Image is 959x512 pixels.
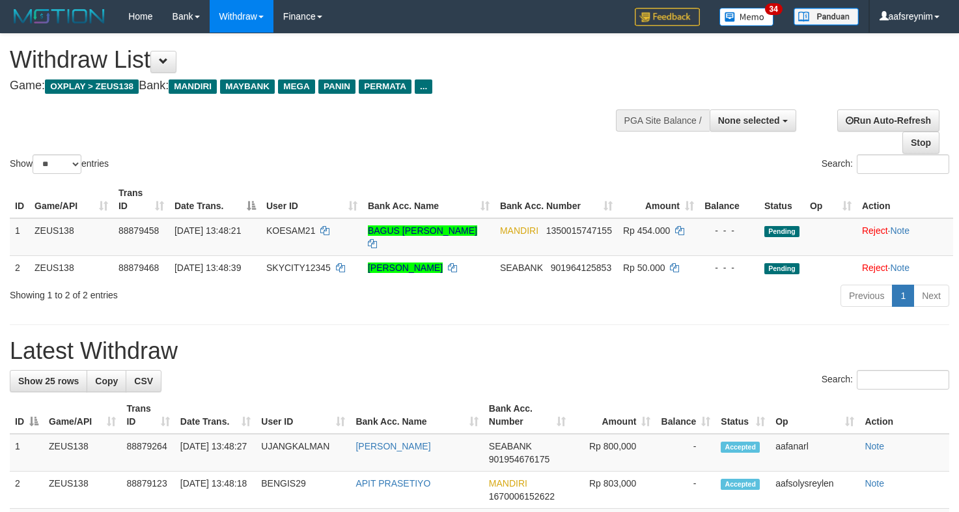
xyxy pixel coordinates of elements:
[857,255,953,279] td: ·
[118,263,159,273] span: 88879468
[350,397,483,434] th: Bank Acc. Name: activate to sort column ascending
[857,218,953,256] td: ·
[10,255,29,279] td: 2
[169,181,261,218] th: Date Trans.: activate to sort column descending
[546,225,612,236] span: Copy 1350015747155 to clipboard
[716,397,770,434] th: Status: activate to sort column ascending
[175,397,256,434] th: Date Trans.: activate to sort column ascending
[719,8,774,26] img: Button%20Memo.svg
[699,181,759,218] th: Balance
[837,109,939,132] a: Run Auto-Refresh
[29,218,113,256] td: ZEUS138
[902,132,939,154] a: Stop
[368,225,477,236] a: BAGUS [PERSON_NAME]
[10,154,109,174] label: Show entries
[121,397,174,434] th: Trans ID: activate to sort column ascending
[256,472,350,509] td: BENGIS29
[121,472,174,509] td: 88879123
[355,478,430,489] a: APIT PRASETIYO
[623,263,665,273] span: Rp 50.000
[770,472,859,509] td: aafsolysreylen
[892,285,914,307] a: 1
[857,154,949,174] input: Search:
[261,181,363,218] th: User ID: activate to sort column ascending
[489,478,527,489] span: MANDIRI
[121,434,174,472] td: 88879264
[10,370,87,392] a: Show 25 rows
[29,181,113,218] th: Game/API: activate to sort column ascending
[571,472,656,509] td: Rp 803,000
[865,441,884,451] a: Note
[500,263,543,273] span: SEABANK
[656,397,716,434] th: Balance: activate to sort column ascending
[805,181,857,218] th: Op: activate to sort column ascending
[841,285,893,307] a: Previous
[890,263,910,273] a: Note
[489,454,549,464] span: Copy 901954676175 to clipboard
[174,263,241,273] span: [DATE] 13:48:39
[618,181,699,218] th: Amount: activate to sort column ascending
[33,154,81,174] select: Showentries
[704,261,754,274] div: - - -
[913,285,949,307] a: Next
[865,478,884,489] a: Note
[368,263,443,273] a: [PERSON_NAME]
[355,441,430,451] a: [PERSON_NAME]
[113,181,169,218] th: Trans ID: activate to sort column ascending
[256,434,350,472] td: UJANGKALMAN
[718,115,780,126] span: None selected
[95,376,118,386] span: Copy
[118,225,159,236] span: 88879458
[318,79,355,94] span: PANIN
[571,434,656,472] td: Rp 800,000
[10,7,109,26] img: MOTION_logo.png
[10,79,626,92] h4: Game: Bank:
[495,181,618,218] th: Bank Acc. Number: activate to sort column ascending
[10,283,390,302] div: Showing 1 to 2 of 2 entries
[721,442,760,453] span: Accepted
[765,3,783,15] span: 34
[44,472,121,509] td: ZEUS138
[616,109,710,132] div: PGA Site Balance /
[169,79,217,94] span: MANDIRI
[415,79,432,94] span: ...
[278,79,315,94] span: MEGA
[10,434,44,472] td: 1
[656,434,716,472] td: -
[551,263,611,273] span: Copy 901964125853 to clipboard
[489,441,532,451] span: SEABANK
[770,397,859,434] th: Op: activate to sort column ascending
[266,225,315,236] span: KOESAM21
[134,376,153,386] span: CSV
[656,472,716,509] td: -
[764,226,799,237] span: Pending
[44,397,121,434] th: Game/API: activate to sort column ascending
[10,338,949,364] h1: Latest Withdraw
[623,225,670,236] span: Rp 454.000
[175,434,256,472] td: [DATE] 13:48:27
[890,225,910,236] a: Note
[704,224,754,237] div: - - -
[822,370,949,390] label: Search:
[571,397,656,434] th: Amount: activate to sort column ascending
[29,255,113,279] td: ZEUS138
[857,370,949,390] input: Search:
[862,263,888,273] a: Reject
[721,479,760,490] span: Accepted
[859,397,949,434] th: Action
[256,397,350,434] th: User ID: activate to sort column ascending
[18,376,79,386] span: Show 25 rows
[822,154,949,174] label: Search:
[359,79,411,94] span: PERMATA
[489,491,555,502] span: Copy 1670006152622 to clipboard
[10,218,29,256] td: 1
[635,8,700,26] img: Feedback.jpg
[174,225,241,236] span: [DATE] 13:48:21
[44,434,121,472] td: ZEUS138
[10,47,626,73] h1: Withdraw List
[862,225,888,236] a: Reject
[710,109,796,132] button: None selected
[220,79,275,94] span: MAYBANK
[10,397,44,434] th: ID: activate to sort column descending
[484,397,572,434] th: Bank Acc. Number: activate to sort column ascending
